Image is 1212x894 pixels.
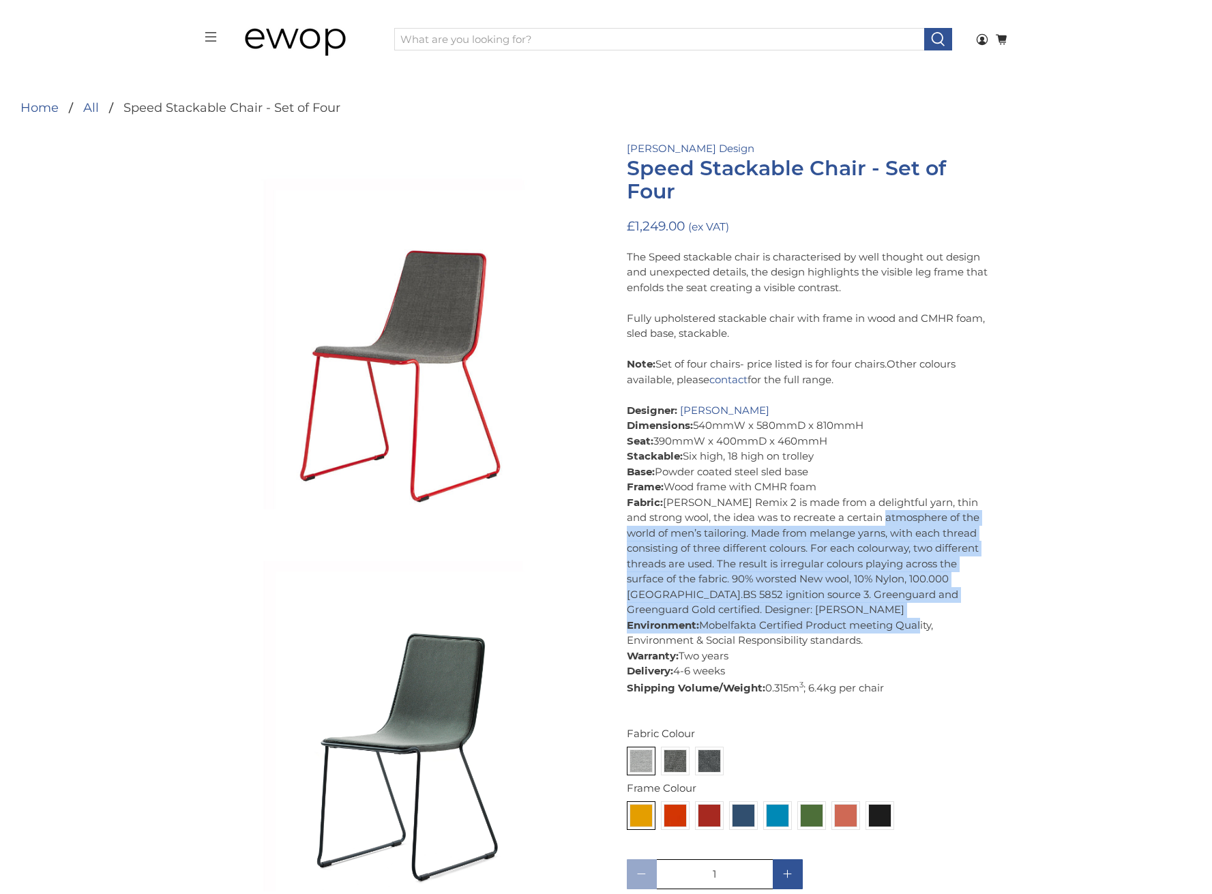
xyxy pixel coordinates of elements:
[627,357,655,370] strong: Note:
[627,681,765,694] strong: Shipping Volume/Weight:
[627,726,995,742] div: Fabric Colour
[688,220,729,233] small: (ex VAT)
[627,664,673,677] strong: Delivery:
[99,102,340,114] li: Speed Stackable Chair - Set of Four
[627,250,995,696] div: The Speed stackable chair is characterised by well thought out design and unexpected details, the...
[218,523,586,891] a: Johanson Design Office Speed Stackable Chair Set of Four
[83,102,99,114] a: All
[20,102,340,114] nav: breadcrumbs
[627,465,655,478] strong: Base:
[627,434,653,447] strong: Seat:
[627,619,933,647] span: Mobelfakta Certified Product meeting Quality, Environment & Social Responsibility standards.
[748,373,833,386] span: for the full range.
[627,404,677,417] strong: Designer:
[743,588,869,601] span: BS 5852 ignition source 3
[627,619,699,631] strong: Environment:
[218,141,586,509] a: Johanson Design Office Speed Stackable Chair Set of Four
[627,157,995,203] h1: Speed Stackable Chair - Set of Four
[627,142,754,155] a: [PERSON_NAME] Design
[627,449,683,462] strong: Stackable:
[627,419,693,432] strong: Dimensions:
[20,102,59,114] a: Home
[627,649,679,662] strong: Warranty:
[627,357,956,386] span: Other colours available, please
[627,480,664,493] strong: Frame:
[627,781,995,796] div: Frame Colour
[627,218,685,234] span: £1,249.00
[680,404,769,417] a: [PERSON_NAME]
[709,373,748,386] a: contact
[799,680,803,689] sup: 3
[394,28,925,51] input: What are you looking for?
[627,496,663,509] strong: Fabric:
